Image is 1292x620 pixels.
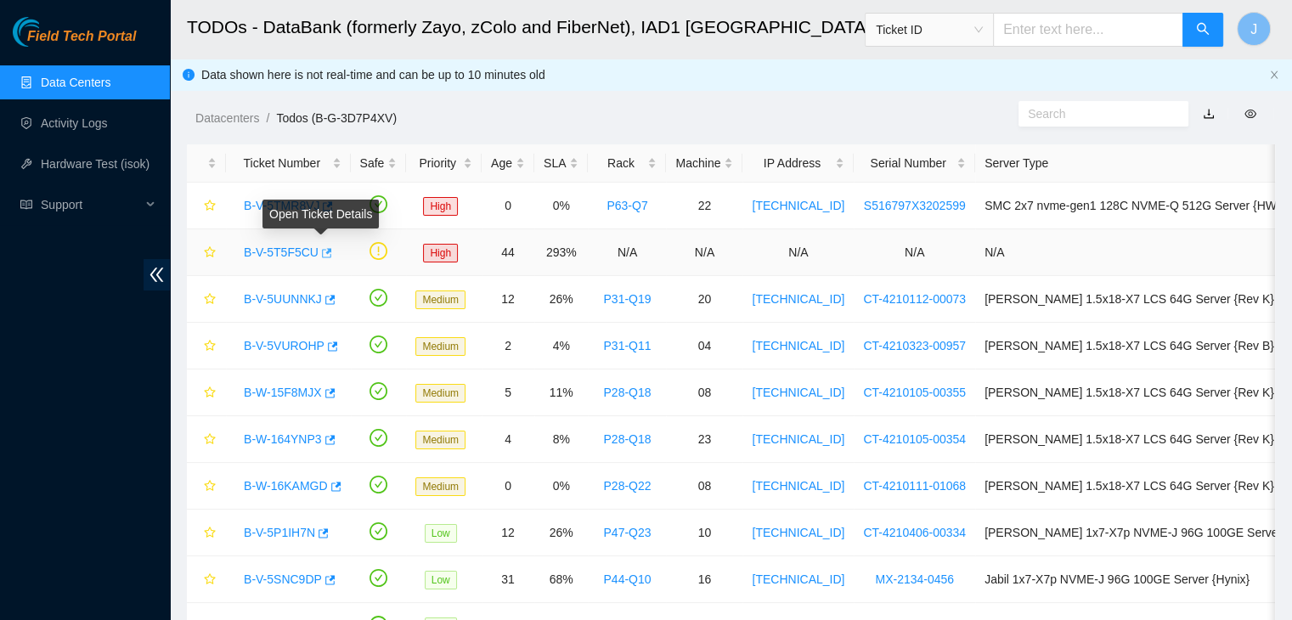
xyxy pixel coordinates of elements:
[482,463,534,510] td: 0
[423,244,458,262] span: High
[603,572,651,586] a: P44-Q10
[425,571,457,589] span: Low
[196,379,217,406] button: star
[752,479,844,493] a: [TECHNICAL_ID]
[742,229,854,276] td: N/A
[196,519,217,546] button: star
[41,188,141,222] span: Support
[666,416,742,463] td: 23
[854,229,975,276] td: N/A
[415,477,465,496] span: Medium
[752,526,844,539] a: [TECHNICAL_ID]
[1196,22,1210,38] span: search
[1269,70,1279,80] span: close
[262,200,379,228] div: Open Ticket Details
[482,276,534,323] td: 12
[244,479,328,493] a: B-W-16KAMGD
[752,572,844,586] a: [TECHNICAL_ID]
[603,526,651,539] a: P47-Q23
[666,556,742,603] td: 16
[863,432,966,446] a: CT-4210105-00354
[423,197,458,216] span: High
[863,386,966,399] a: CT-4210105-00355
[603,479,651,493] a: P28-Q22
[196,426,217,453] button: star
[534,369,588,416] td: 11%
[415,337,465,356] span: Medium
[370,289,387,307] span: check-circle
[244,432,322,446] a: B-W-164YNP3
[666,369,742,416] td: 08
[482,416,534,463] td: 4
[482,323,534,369] td: 2
[370,429,387,447] span: check-circle
[370,335,387,353] span: check-circle
[204,527,216,540] span: star
[1182,13,1223,47] button: search
[196,332,217,359] button: star
[196,472,217,499] button: star
[1203,107,1215,121] a: download
[244,292,322,306] a: B-V-5UUNNKJ
[603,386,651,399] a: P28-Q18
[370,382,387,400] span: check-circle
[993,13,1183,47] input: Enter text here...
[370,522,387,540] span: check-circle
[863,339,966,352] a: CT-4210323-00957
[1244,108,1256,120] span: eye
[534,510,588,556] td: 26%
[1250,19,1257,40] span: J
[863,292,966,306] a: CT-4210112-00073
[244,339,324,352] a: B-V-5VUROHP
[204,480,216,493] span: star
[666,323,742,369] td: 04
[370,476,387,493] span: check-circle
[482,183,534,229] td: 0
[425,524,457,543] span: Low
[534,323,588,369] td: 4%
[666,510,742,556] td: 10
[863,479,966,493] a: CT-4210111-01068
[415,290,465,309] span: Medium
[534,416,588,463] td: 8%
[864,199,966,212] a: S516797X3202599
[876,17,983,42] span: Ticket ID
[482,229,534,276] td: 44
[204,573,216,587] span: star
[244,199,319,212] a: B-V-5TMR8VJ
[534,276,588,323] td: 26%
[1237,12,1271,46] button: J
[13,17,86,47] img: Akamai Technologies
[534,463,588,510] td: 0%
[588,229,666,276] td: N/A
[204,246,216,260] span: star
[266,111,269,125] span: /
[244,386,322,399] a: B-W-15F8MJX
[1269,70,1279,81] button: close
[482,369,534,416] td: 5
[863,526,966,539] a: CT-4210406-00334
[204,386,216,400] span: star
[196,566,217,593] button: star
[276,111,397,125] a: Todos (B-G-3D7P4XV)
[1028,104,1165,123] input: Search
[752,386,844,399] a: [TECHNICAL_ID]
[195,111,259,125] a: Datacenters
[41,116,108,130] a: Activity Logs
[603,292,651,306] a: P31-Q19
[204,200,216,213] span: star
[370,195,387,213] span: check-circle
[666,183,742,229] td: 22
[666,463,742,510] td: 08
[415,384,465,403] span: Medium
[196,192,217,219] button: star
[875,572,954,586] a: MX-2134-0456
[603,432,651,446] a: P28-Q18
[482,510,534,556] td: 12
[666,229,742,276] td: N/A
[196,239,217,266] button: star
[244,572,322,586] a: B-V-5SNC9DP
[27,29,136,45] span: Field Tech Portal
[415,431,465,449] span: Medium
[13,31,136,53] a: Akamai TechnologiesField Tech Portal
